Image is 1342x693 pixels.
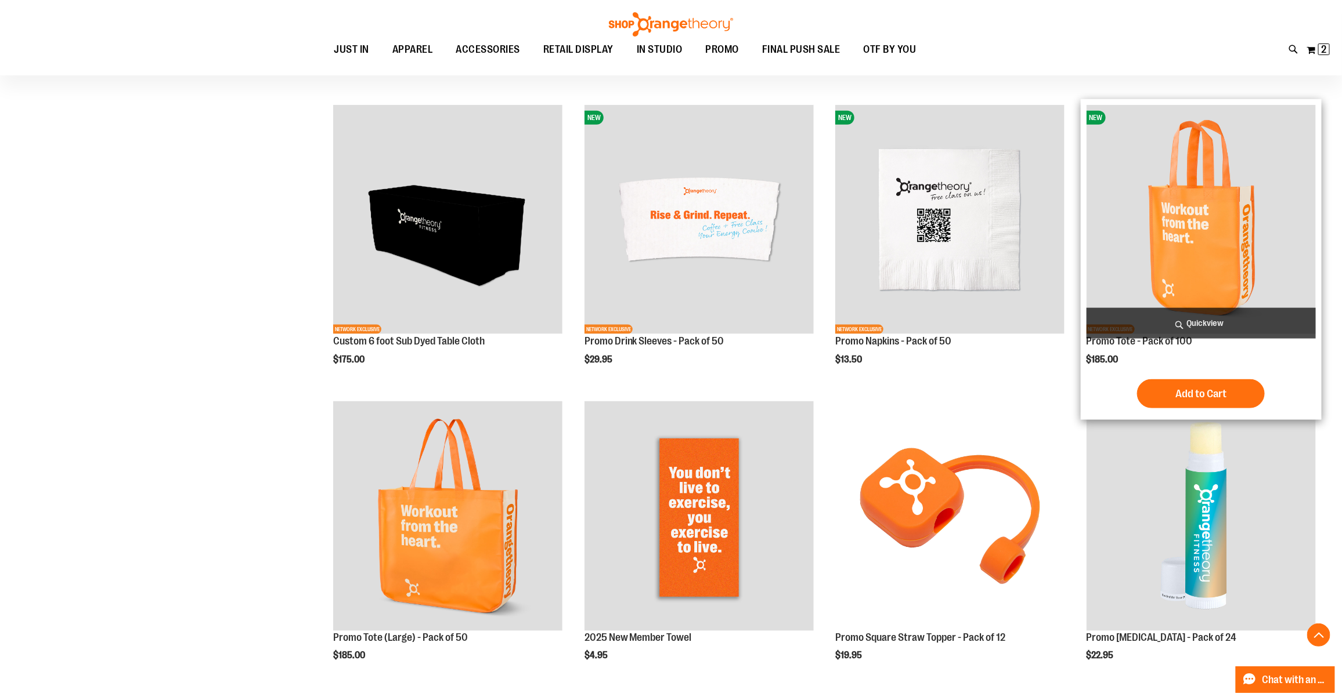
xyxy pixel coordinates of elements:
[835,632,1005,644] a: Promo Square Straw Topper - Pack of 12
[829,396,1070,691] div: product
[585,401,814,632] a: OTF 2025 New Member Towel
[1262,674,1328,685] span: Chat with an Expert
[1087,401,1316,630] img: Promo Lip Balm - Pack of 24
[835,651,864,661] span: $19.95
[864,37,917,63] span: OTF BY YOU
[333,325,381,334] span: NETWORK EXCLUSIVE
[1087,354,1120,365] span: $185.00
[607,12,735,37] img: Shop Orangetheory
[1236,666,1336,693] button: Chat with an Expert
[1307,623,1330,647] button: Back To Top
[585,325,633,334] span: NETWORK EXCLUSIVE
[637,37,683,63] span: IN STUDIO
[585,111,604,125] span: NEW
[333,401,562,632] a: Promo Tote (Large) - Pack of 50
[585,105,814,336] a: Promo Drink Sleeves - Pack of 50NEWNETWORK EXCLUSIVE
[1137,379,1265,408] button: Add to Cart
[543,37,614,63] span: RETAIL DISPLAY
[585,354,614,365] span: $29.95
[829,99,1070,394] div: product
[835,105,1065,334] img: Promo Napkins - Pack of 50
[1087,651,1116,661] span: $22.95
[1087,105,1316,334] img: Promo Tote - Pack of 100
[392,37,433,63] span: APPAREL
[1087,111,1106,125] span: NEW
[1087,632,1237,644] a: Promo [MEDICAL_DATA] - Pack of 24
[585,105,814,334] img: Promo Drink Sleeves - Pack of 50
[1081,99,1322,420] div: product
[835,105,1065,336] a: Promo Napkins - Pack of 50NEWNETWORK EXCLUSIVE
[333,105,562,336] a: OTF 6 foot Sub Dyed Table ClothNETWORK EXCLUSIVE
[835,325,883,334] span: NETWORK EXCLUSIVE
[585,632,692,644] a: 2025 New Member Towel
[706,37,739,63] span: PROMO
[1322,43,1327,55] span: 2
[333,354,366,365] span: $175.00
[585,651,609,661] span: $4.95
[579,396,820,691] div: product
[333,401,562,630] img: Promo Tote (Large) - Pack of 50
[334,37,370,63] span: JUST IN
[327,99,568,389] div: product
[333,632,468,644] a: Promo Tote (Large) - Pack of 50
[835,335,951,347] a: Promo Napkins - Pack of 50
[585,401,814,630] img: OTF 2025 New Member Towel
[1087,401,1316,632] a: Promo Lip Balm - Pack of 24
[1087,335,1193,347] a: Promo Tote - Pack of 100
[762,37,840,63] span: FINAL PUSH SALE
[835,354,864,365] span: $13.50
[327,396,568,691] div: product
[579,99,820,394] div: product
[585,335,724,347] a: Promo Drink Sleeves - Pack of 50
[835,401,1065,630] img: Promo Square Straw Topper - Pack of 12
[1087,105,1316,336] a: Promo Tote - Pack of 100NEWNETWORK EXCLUSIVE
[835,111,854,125] span: NEW
[333,105,562,334] img: OTF 6 foot Sub Dyed Table Cloth
[333,335,485,347] a: Custom 6 foot Sub Dyed Table Cloth
[1087,308,1316,339] a: Quickview
[835,401,1065,632] a: Promo Square Straw Topper - Pack of 12
[1175,387,1226,400] span: Add to Cart
[1081,396,1322,691] div: product
[333,651,367,661] span: $185.00
[456,37,521,63] span: ACCESSORIES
